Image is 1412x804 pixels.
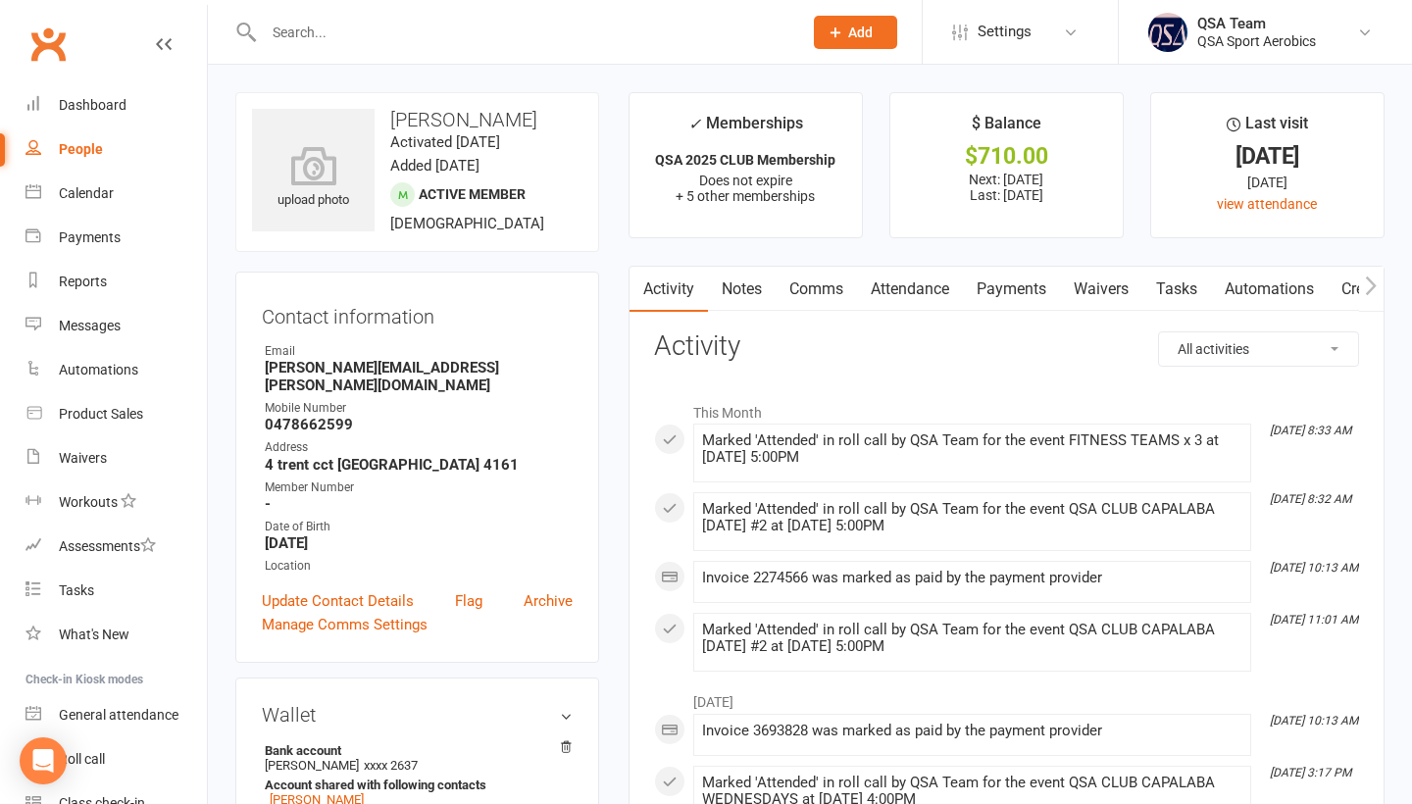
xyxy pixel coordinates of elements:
[59,274,107,289] div: Reports
[676,188,815,204] span: + 5 other memberships
[776,267,857,312] a: Comms
[654,331,1359,362] h3: Activity
[265,743,563,758] strong: Bank account
[908,172,1105,203] p: Next: [DATE] Last: [DATE]
[1197,32,1316,50] div: QSA Sport Aerobics
[262,298,573,327] h3: Contact information
[25,260,207,304] a: Reports
[655,152,835,168] strong: QSA 2025 CLUB Membership
[708,267,776,312] a: Notes
[419,186,526,202] span: Active member
[390,133,500,151] time: Activated [DATE]
[262,589,414,613] a: Update Contact Details
[702,432,1242,466] div: Marked 'Attended' in roll call by QSA Team for the event FITNESS TEAMS x 3 at [DATE] 5:00PM
[688,111,803,147] div: Memberships
[1211,267,1328,312] a: Automations
[59,494,118,510] div: Workouts
[1270,561,1358,575] i: [DATE] 10:13 AM
[630,267,708,312] a: Activity
[25,569,207,613] a: Tasks
[252,146,375,211] div: upload photo
[25,127,207,172] a: People
[265,778,563,792] strong: Account shared with following contacts
[25,613,207,657] a: What's New
[59,627,129,642] div: What's New
[1270,424,1351,437] i: [DATE] 8:33 AM
[390,157,479,175] time: Added [DATE]
[699,173,792,188] span: Does not expire
[25,436,207,480] a: Waivers
[59,582,94,598] div: Tasks
[1169,146,1366,167] div: [DATE]
[688,115,701,133] i: ✓
[1060,267,1142,312] a: Waivers
[262,704,573,726] h3: Wallet
[524,589,573,613] a: Archive
[265,359,573,394] strong: [PERSON_NAME][EMAIL_ADDRESS][PERSON_NAME][DOMAIN_NAME]
[25,480,207,525] a: Workouts
[25,172,207,216] a: Calendar
[59,141,103,157] div: People
[262,613,428,636] a: Manage Comms Settings
[654,392,1359,424] li: This Month
[59,450,107,466] div: Waivers
[1217,196,1317,212] a: view attendance
[1142,267,1211,312] a: Tasks
[265,399,573,418] div: Mobile Number
[390,215,544,232] span: [DEMOGRAPHIC_DATA]
[59,185,114,201] div: Calendar
[25,304,207,348] a: Messages
[25,216,207,260] a: Payments
[265,518,573,536] div: Date of Birth
[265,438,573,457] div: Address
[1270,613,1358,627] i: [DATE] 11:01 AM
[265,534,573,552] strong: [DATE]
[702,622,1242,655] div: Marked 'Attended' in roll call by QSA Team for the event QSA CLUB CAPALABA [DATE] #2 at [DATE] 5:...
[702,723,1242,739] div: Invoice 3693828 was marked as paid by the payment provider
[59,707,178,723] div: General attendance
[59,318,121,333] div: Messages
[702,570,1242,586] div: Invoice 2274566 was marked as paid by the payment provider
[25,83,207,127] a: Dashboard
[265,342,573,361] div: Email
[25,348,207,392] a: Automations
[1270,492,1351,506] i: [DATE] 8:32 AM
[59,538,156,554] div: Assessments
[24,20,73,69] a: Clubworx
[1270,714,1358,728] i: [DATE] 10:13 AM
[59,97,126,113] div: Dashboard
[1197,15,1316,32] div: QSA Team
[857,267,963,312] a: Attendance
[59,229,121,245] div: Payments
[972,111,1041,146] div: $ Balance
[702,501,1242,534] div: Marked 'Attended' in roll call by QSA Team for the event QSA CLUB CAPALABA [DATE] #2 at [DATE] 5:...
[1148,13,1187,52] img: thumb_image1645967867.png
[265,557,573,576] div: Location
[258,19,788,46] input: Search...
[1227,111,1308,146] div: Last visit
[265,478,573,497] div: Member Number
[59,406,143,422] div: Product Sales
[908,146,1105,167] div: $710.00
[963,267,1060,312] a: Payments
[364,758,418,773] span: xxxx 2637
[25,737,207,781] a: Roll call
[59,751,105,767] div: Roll call
[814,16,897,49] button: Add
[265,495,573,513] strong: -
[848,25,873,40] span: Add
[25,525,207,569] a: Assessments
[252,109,582,130] h3: [PERSON_NAME]
[265,456,573,474] strong: 4 trent cct [GEOGRAPHIC_DATA] 4161
[25,693,207,737] a: General attendance kiosk mode
[978,10,1032,54] span: Settings
[265,416,573,433] strong: 0478662599
[455,589,482,613] a: Flag
[20,737,67,784] div: Open Intercom Messenger
[25,392,207,436] a: Product Sales
[1169,172,1366,193] div: [DATE]
[654,681,1359,713] li: [DATE]
[1270,766,1351,779] i: [DATE] 3:17 PM
[59,362,138,377] div: Automations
